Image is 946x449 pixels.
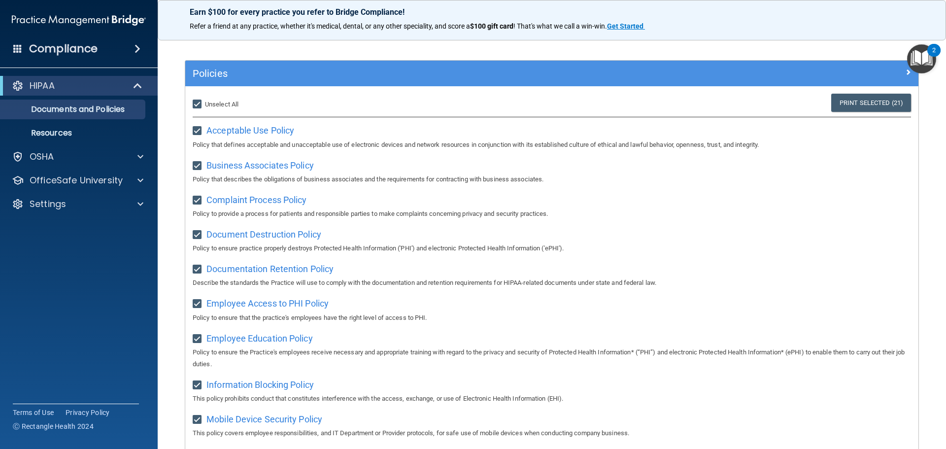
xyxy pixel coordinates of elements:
[206,229,321,240] span: Document Destruction Policy
[193,312,911,324] p: Policy to ensure that the practice's employees have the right level of access to PHI.
[206,125,294,136] span: Acceptable Use Policy
[607,22,643,30] strong: Get Started
[29,42,98,56] h4: Compliance
[6,128,141,138] p: Resources
[13,421,94,431] span: Ⓒ Rectangle Health 2024
[193,242,911,254] p: Policy to ensure practice properly destroys Protected Health Information ('PHI') and electronic P...
[12,10,146,30] img: PMB logo
[607,22,645,30] a: Get Started
[193,101,204,108] input: Unselect All
[30,174,123,186] p: OfficeSafe University
[206,298,329,309] span: Employee Access to PHI Policy
[831,94,911,112] a: Print Selected (21)
[193,139,911,151] p: Policy that defines acceptable and unacceptable use of electronic devices and network resources i...
[30,151,54,163] p: OSHA
[13,408,54,417] a: Terms of Use
[513,22,607,30] span: ! That's what we call a win-win.
[190,22,470,30] span: Refer a friend at any practice, whether it's medical, dental, or any other speciality, and score a
[193,277,911,289] p: Describe the standards the Practice will use to comply with the documentation and retention requi...
[190,7,914,17] p: Earn $100 for every practice you refer to Bridge Compliance!
[30,198,66,210] p: Settings
[470,22,513,30] strong: $100 gift card
[12,174,143,186] a: OfficeSafe University
[206,195,306,205] span: Complaint Process Policy
[206,264,334,274] span: Documentation Retention Policy
[206,414,322,424] span: Mobile Device Security Policy
[206,380,314,390] span: Information Blocking Policy
[193,173,911,185] p: Policy that describes the obligations of business associates and the requirements for contracting...
[205,101,238,108] span: Unselect All
[12,198,143,210] a: Settings
[12,80,143,92] a: HIPAA
[193,66,911,81] a: Policies
[193,346,911,370] p: Policy to ensure the Practice's employees receive necessary and appropriate training with regard ...
[66,408,110,417] a: Privacy Policy
[907,44,936,73] button: Open Resource Center, 2 new notifications
[193,393,911,405] p: This policy prohibits conduct that constitutes interference with the access, exchange, or use of ...
[193,208,911,220] p: Policy to provide a process for patients and responsible parties to make complaints concerning pr...
[193,427,911,439] p: This policy covers employee responsibilities, and IT Department or Provider protocols, for safe u...
[6,104,141,114] p: Documents and Policies
[206,333,313,344] span: Employee Education Policy
[206,160,314,171] span: Business Associates Policy
[193,68,728,79] h5: Policies
[932,50,936,63] div: 2
[12,151,143,163] a: OSHA
[30,80,55,92] p: HIPAA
